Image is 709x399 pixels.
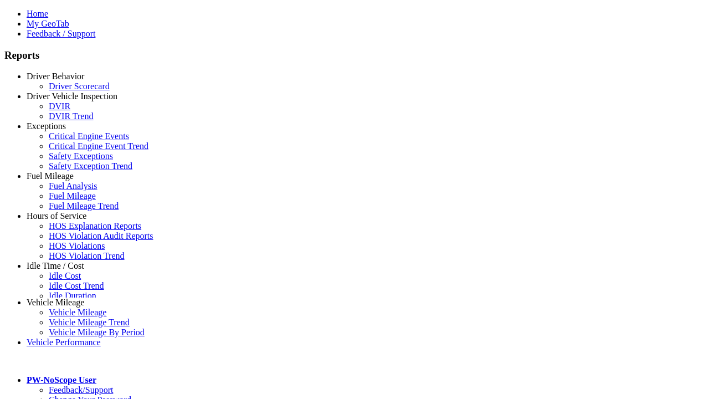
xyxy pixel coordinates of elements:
[49,141,148,151] a: Critical Engine Event Trend
[27,337,101,347] a: Vehicle Performance
[27,261,84,270] a: Idle Time / Cost
[49,101,70,111] a: DVIR
[27,121,66,131] a: Exceptions
[49,151,113,161] a: Safety Exceptions
[49,191,96,201] a: Fuel Mileage
[27,375,96,385] a: PW-NoScope User
[27,211,86,221] a: Hours of Service
[49,281,104,290] a: Idle Cost Trend
[49,81,110,91] a: Driver Scorecard
[49,181,97,191] a: Fuel Analysis
[49,231,153,241] a: HOS Violation Audit Reports
[27,171,74,181] a: Fuel Mileage
[49,241,105,250] a: HOS Violations
[49,271,81,280] a: Idle Cost
[49,221,141,231] a: HOS Explanation Reports
[49,318,130,327] a: Vehicle Mileage Trend
[27,9,48,18] a: Home
[49,131,129,141] a: Critical Engine Events
[27,19,69,28] a: My GeoTab
[27,91,117,101] a: Driver Vehicle Inspection
[49,385,113,395] a: Feedback/Support
[49,251,125,260] a: HOS Violation Trend
[49,291,96,300] a: Idle Duration
[49,328,145,337] a: Vehicle Mileage By Period
[49,161,132,171] a: Safety Exception Trend
[49,111,93,121] a: DVIR Trend
[49,308,106,317] a: Vehicle Mileage
[27,298,84,307] a: Vehicle Mileage
[27,29,95,38] a: Feedback / Support
[4,49,705,62] h3: Reports
[27,71,84,81] a: Driver Behavior
[49,201,119,211] a: Fuel Mileage Trend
